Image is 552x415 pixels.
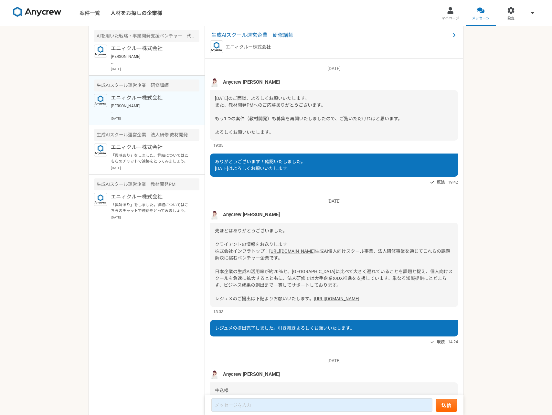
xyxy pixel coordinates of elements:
[507,16,515,21] span: 設定
[94,178,199,190] div: 生成AIスクール運営企業 教材開発PM
[94,45,107,58] img: logo_text_blue_01.png
[111,45,191,52] p: エニィクルー株式会社
[437,338,445,346] span: 既読
[94,129,199,141] div: 生成AIスクール運営企業 法人研修 教材開発
[111,144,191,151] p: エニィクルー株式会社
[226,44,271,50] p: エニィクルー株式会社
[111,103,191,115] p: [PERSON_NAME] ご調整いただきましてありがとうございます。[DATE]15:30から2会議よろしくお願いいたします。
[94,144,107,156] img: logo_text_blue_01.png
[210,210,220,219] img: %E5%90%8D%E7%A7%B0%E6%9C%AA%E8%A8%AD%E5%AE%9A%E3%81%AE%E3%83%87%E3%82%B6%E3%82%A4%E3%83%B3__3_.png
[223,371,280,378] span: Anycrew [PERSON_NAME]
[436,399,457,412] button: 送信
[111,193,191,201] p: エニィクルー株式会社
[111,165,199,170] p: [DATE]
[210,40,223,53] img: logo_text_blue_01.png
[13,7,61,17] img: 8DqYSo04kwAAAAASUVORK5CYII=
[111,202,191,214] p: 「興味あり」をしました。詳細についてはこちらのチャットで連絡をとってみましょう。
[472,16,490,21] span: メッセージ
[213,142,223,148] span: 19:05
[215,249,453,301] span: 生成AI個人向けスクール事業、法人研修事業を通じてこれらの課題解決に挑むベンチャー企業です。 日本企業の生成AI活用率が約20％と、[GEOGRAPHIC_DATA]に比べて大きく遅れていること...
[437,178,445,186] span: 既読
[215,96,402,135] span: [DATE]のご面談、よろしくお願いいたします。 また、教材開発PMへのご応募ありがとうございます。 もう1つの案件（教材開発）も募集を再開いたしましたので、ご覧いただければと思います。 よろし...
[94,30,199,42] div: AIを用いた戦略・事業開発支援ベンチャー 代表のメンター（業務コンサルタント）
[223,211,280,218] span: Anycrew [PERSON_NAME]
[448,339,458,345] span: 14:24
[210,65,458,72] p: [DATE]
[111,67,199,71] p: [DATE]
[441,16,459,21] span: マイページ
[210,77,220,87] img: %E5%90%8D%E7%A7%B0%E6%9C%AA%E8%A8%AD%E5%AE%9A%E3%81%AE%E3%83%87%E3%82%B6%E3%82%A4%E3%83%B3__3_.png
[111,94,191,102] p: エニィクルー株式会社
[210,357,458,364] p: [DATE]
[111,215,199,220] p: [DATE]
[210,198,458,205] p: [DATE]
[111,116,199,121] p: [DATE]
[215,228,291,254] span: 先ほどはありがとうございました。 クライアントの情報をお送りします。 株式会社インフラトップ：
[213,309,223,315] span: 13:33
[111,54,191,65] p: [PERSON_NAME] ご連絡いただきありがとうございます！ 承知いたしました。引き続きよろしくお願いいたします。 牛込
[210,369,220,379] img: %E5%90%8D%E7%A7%B0%E6%9C%AA%E8%A8%AD%E5%AE%9A%E3%81%AE%E3%83%87%E3%82%B6%E3%82%A4%E3%83%B3__3_.png
[223,79,280,86] span: Anycrew [PERSON_NAME]
[215,325,355,331] span: レジュメの提出完了しました。引き続きよろしくお願いいたします。
[211,31,450,39] span: 生成AIスクール運営企業 研修講師
[314,296,359,301] a: [URL][DOMAIN_NAME]
[94,80,199,91] div: 生成AIスクール運営企業 研修講師
[215,159,305,171] span: ありがとうございます！確認いたしました。 [DATE]はよろしくお願いいたします。
[94,94,107,107] img: logo_text_blue_01.png
[269,249,315,254] a: [URL][DOMAIN_NAME]
[448,179,458,185] span: 19:42
[94,193,107,206] img: logo_text_blue_01.png
[111,153,191,164] p: 「興味あり」をしました。詳細についてはこちらのチャットで連絡をとってみましょう。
